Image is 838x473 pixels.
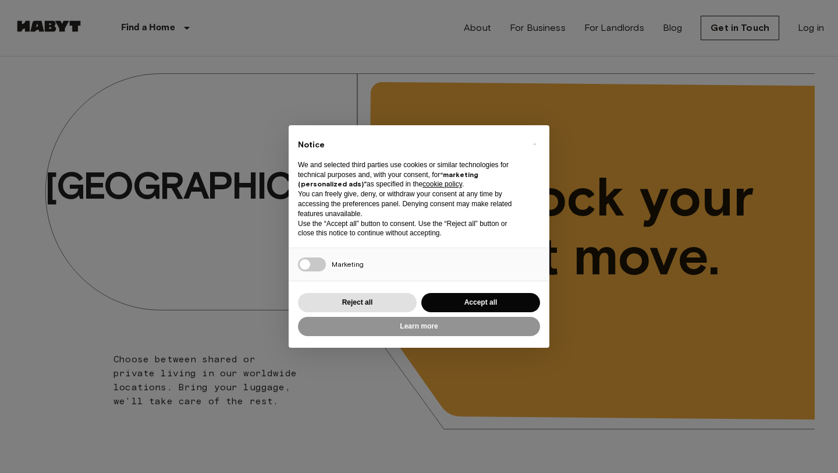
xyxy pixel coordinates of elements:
[421,293,540,312] button: Accept all
[298,293,417,312] button: Reject all
[422,180,462,188] a: cookie policy
[298,189,521,218] p: You can freely give, deny, or withdraw your consent at any time by accessing the preferences pane...
[298,170,478,189] strong: “marketing (personalized ads)”
[525,135,544,153] button: Close this notice
[298,317,540,336] button: Learn more
[332,260,364,269] span: Marketing
[532,137,537,151] span: ×
[298,160,521,189] p: We and selected third parties use cookies or similar technologies for technical purposes and, wit...
[298,219,521,239] p: Use the “Accept all” button to consent. Use the “Reject all” button or close this notice to conti...
[298,139,521,151] h2: Notice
